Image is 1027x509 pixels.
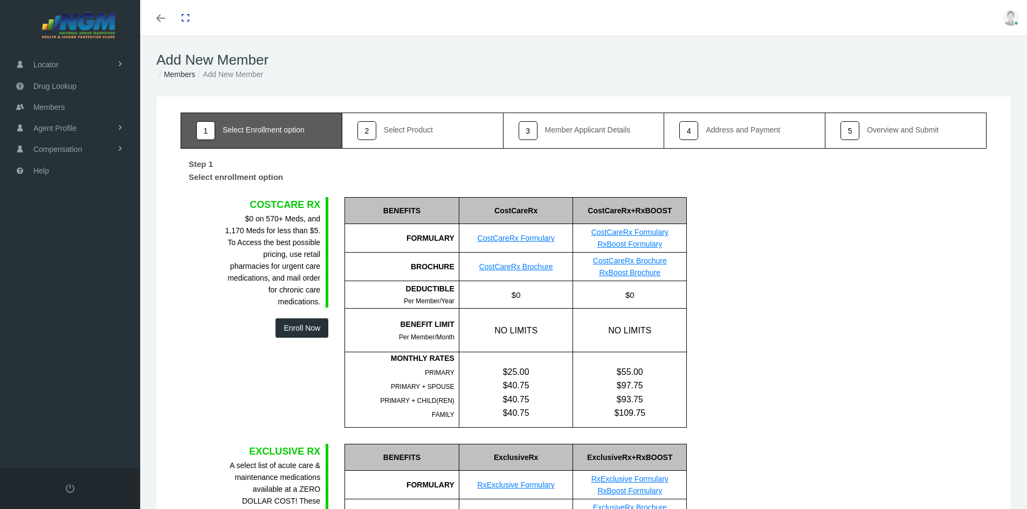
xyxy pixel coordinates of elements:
span: Agent Profile [33,118,77,138]
span: Per Member/Month [399,333,454,341]
div: $97.75 [573,379,686,392]
div: $0 on 570+ Meds, and 1,170 Meds for less than $5. To Access the best possible pricing, use retail... [225,213,321,308]
span: Compensation [33,139,82,159]
div: DEDUCTIBLE [345,283,454,295]
a: RxBoost Formulary [597,240,662,248]
div: 3 [519,121,537,140]
div: Select Product [384,126,433,134]
a: CostCareRx Formulary [478,234,555,242]
a: RxBoost Brochure [599,268,660,277]
span: FAMILY [432,411,454,419]
div: $55.00 [573,365,686,379]
div: COSTCARE RX [225,197,321,212]
a: RxExclusive Formulary [591,475,668,483]
div: BENEFITS [344,444,459,471]
div: 2 [357,121,376,140]
div: $40.75 [459,379,573,392]
div: $0 [459,281,573,308]
div: BENEFIT LIMIT [345,318,454,330]
label: Select enrollment option [181,171,291,187]
div: 1 [196,121,215,140]
span: Locator [33,54,59,75]
span: Drug Lookup [33,76,77,96]
div: CostCareRx+RxBOOST [573,197,686,224]
li: Add New Member [195,68,263,80]
a: RxBoost Formulary [597,486,662,495]
div: Select Enrollment option [223,126,305,134]
div: CostCareRx [459,197,573,224]
div: 4 [679,121,698,140]
div: Overview and Submit [867,126,939,134]
div: $25.00 [459,365,573,379]
div: FORMULARY [344,224,459,253]
span: PRIMARY + SPOUSE [391,383,454,391]
div: NO LIMITS [459,309,573,352]
a: Members [164,70,195,79]
div: Member Applicant Details [545,126,631,134]
span: PRIMARY + CHILD(REN) [381,397,454,405]
div: $93.75 [573,393,686,406]
div: BENEFITS [344,197,459,224]
div: $40.75 [459,393,573,406]
div: $40.75 [459,406,573,420]
div: FORMULARY [344,471,459,499]
div: $0 [573,281,686,308]
h1: Add New Member [156,52,1011,68]
span: Members [33,97,65,117]
span: PRIMARY [425,369,454,376]
a: CostCareRx Brochure [593,256,667,265]
div: EXCLUSIVE RX [225,444,321,459]
div: ExclusiveRx+RxBOOST [573,444,686,471]
div: 5 [840,121,859,140]
img: NATIONAL GROUP MARKETING [14,12,143,39]
div: BROCHURE [344,253,459,281]
div: Address and Payment [706,126,780,134]
a: CostCareRx Brochure [479,262,553,271]
a: RxExclusive Formulary [478,480,555,489]
div: MONTHLY RATES [345,352,454,364]
label: Step 1 [181,154,221,171]
span: Help [33,161,49,181]
div: NO LIMITS [573,309,686,352]
div: ExclusiveRx [459,444,573,471]
span: Per Member/Year [404,297,454,305]
button: Enroll Now [275,318,328,338]
a: CostCareRx Formulary [591,228,668,236]
div: $109.75 [573,406,686,420]
img: user-placeholder.jpg [1003,10,1019,26]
